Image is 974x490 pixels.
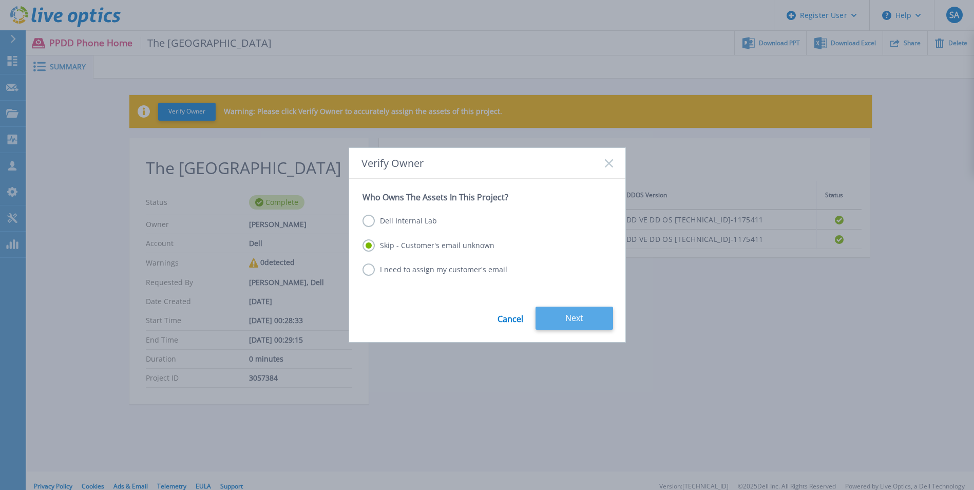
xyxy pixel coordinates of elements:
[362,239,494,252] label: Skip - Customer's email unknown
[361,157,424,169] span: Verify Owner
[362,215,437,227] label: Dell Internal Lab
[498,307,523,330] a: Cancel
[362,263,507,276] label: I need to assign my customer's email
[362,192,612,202] p: Who Owns The Assets In This Project?
[536,307,613,330] button: Next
